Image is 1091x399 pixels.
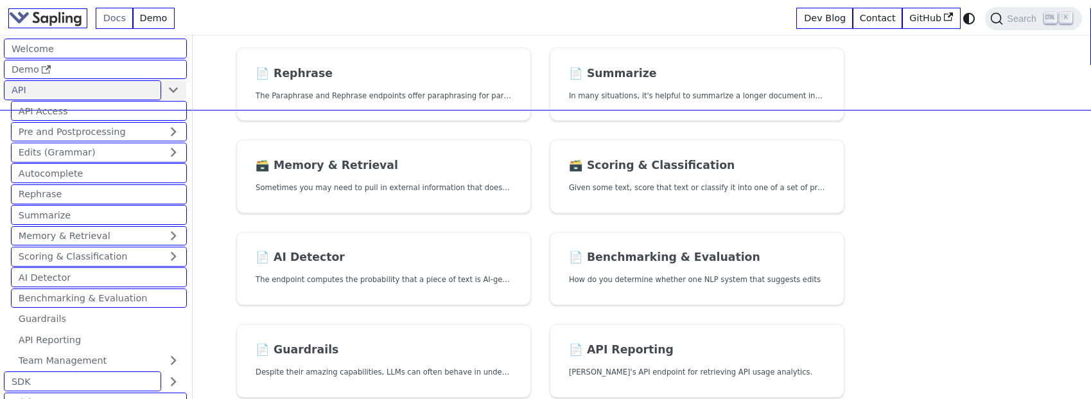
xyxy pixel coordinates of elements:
h2: Benchmarking & Evaluation [569,251,825,265]
a: Team Management [12,351,186,370]
p: The endpoint computes the probability that a piece of text is AI-generated, [256,274,512,286]
a: Sapling.ai [9,9,87,28]
a: Rephrase [12,185,186,204]
a: Dev Blog [797,8,852,28]
p: In many situations, it's helpful to summarize a longer document into a shorter, more easily diges... [569,90,825,102]
kbd: K [1060,12,1072,24]
h2: Guardrails [256,343,512,357]
button: Collapse sidebar category 'API' [161,81,186,100]
a: AI Detector [12,268,186,287]
a: API [4,81,161,100]
button: Search (Ctrl+K) [985,7,1081,30]
img: Sapling.ai [9,9,82,28]
a: Edits (Grammar) [12,143,186,162]
a: 📄️ RephraseThe Paraphrase and Rephrase endpoints offer paraphrasing for particular styles. [236,48,531,121]
p: Despite their amazing capabilities, LLMs can often behave in undesired [256,366,512,378]
a: Benchmarking & Evaluation [12,289,186,308]
a: Docs [96,8,133,28]
a: 📄️ AI DetectorThe endpoint computes the probability that a piece of text is AI-generated, [236,232,531,306]
p: Sometimes you may need to pull in external information that doesn't fit in the context size of an... [256,182,512,194]
a: Demo [133,8,174,28]
a: API Access [12,102,186,120]
a: GitHub [902,8,959,28]
a: 📄️ GuardrailsDespite their amazing capabilities, LLMs can often behave in undesired [236,324,531,398]
h2: Summarize [569,67,825,81]
a: Scoring & Classification [12,247,186,266]
a: 📄️ SummarizeIn many situations, it's helpful to summarize a longer document into a shorter, more ... [550,48,844,121]
a: Summarize [12,206,186,224]
a: API Reporting [12,330,186,349]
h2: AI Detector [256,251,512,265]
a: Memory & Retrieval [12,227,186,245]
h2: Scoring & Classification [569,159,825,173]
a: Demo [4,60,186,79]
a: Pre and Postprocessing [12,123,186,141]
button: Expand sidebar category 'SDK' [161,372,186,391]
a: Autocomplete [12,164,186,182]
a: 📄️ Benchmarking & EvaluationHow do you determine whether one NLP system that suggests edits [550,232,844,306]
p: Sapling's API endpoint for retrieving API usage analytics. [569,366,825,378]
a: Welcome [4,39,186,58]
a: Contact [853,8,903,28]
h2: Rephrase [256,67,512,81]
p: How do you determine whether one NLP system that suggests edits [569,274,825,286]
a: 🗃️ Memory & RetrievalSometimes you may need to pull in external information that doesn't fit in t... [236,139,531,213]
button: Switch between dark and light mode (currently system mode) [960,9,979,28]
a: 🗃️ Scoring & ClassificationGiven some text, score that text or classify it into one of a set of p... [550,139,844,213]
a: Guardrails [12,310,186,328]
span: Search [1003,13,1044,24]
h2: Memory & Retrieval [256,159,512,173]
h2: API Reporting [569,343,825,357]
p: Given some text, score that text or classify it into one of a set of pre-specified categories. [569,182,825,194]
p: The Paraphrase and Rephrase endpoints offer paraphrasing for particular styles. [256,90,512,102]
a: SDK [4,372,161,391]
a: 📄️ API Reporting[PERSON_NAME]'s API endpoint for retrieving API usage analytics. [550,324,844,398]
